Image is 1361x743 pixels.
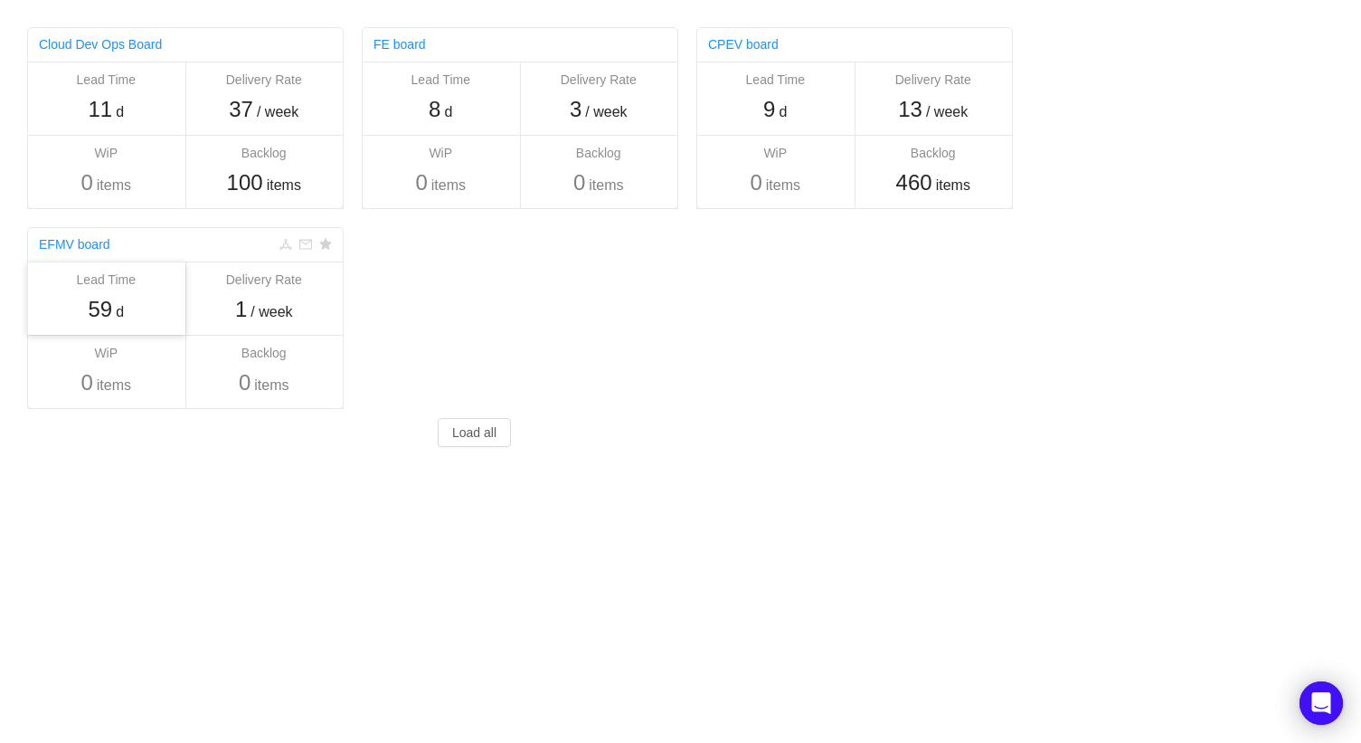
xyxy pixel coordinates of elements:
[39,237,110,252] a: EFMV board
[573,170,585,195] span: 0
[415,170,427,195] span: 0
[438,418,511,447] button: Load all
[116,301,124,323] span: d
[319,238,332,251] i: icon: star
[227,170,263,195] span: 100
[705,144,846,163] div: WiP
[529,71,669,90] div: Delivery Rate
[194,271,335,290] div: Delivery Rate
[80,370,92,395] span: 0
[529,144,669,163] div: Backlog
[257,101,298,123] span: / week
[97,175,131,196] span: items
[708,37,779,52] a: CPEV board
[299,238,312,251] i: icon: mail
[279,238,292,251] i: icon: deployment-unit
[36,344,176,363] div: WiP
[267,175,301,196] span: items
[898,97,922,121] span: 13
[864,144,1004,163] div: Backlog
[36,271,176,290] div: Lead Time
[779,101,787,123] span: d
[239,370,250,395] span: 0
[589,175,623,196] span: items
[763,97,775,121] span: 9
[1300,681,1343,725] div: Open Intercom Messenger
[705,71,846,90] div: Lead Time
[36,71,176,90] div: Lead Time
[97,375,131,396] span: items
[936,175,970,196] span: items
[429,97,440,121] span: 8
[570,97,581,121] span: 3
[896,170,932,195] span: 460
[229,97,253,121] span: 37
[194,144,335,163] div: Backlog
[371,71,511,90] div: Lead Time
[36,144,176,163] div: WiP
[194,71,335,90] div: Delivery Rate
[254,375,288,396] span: items
[750,170,761,195] span: 0
[88,297,112,321] span: 59
[116,101,124,123] span: d
[80,170,92,195] span: 0
[444,101,452,123] span: d
[250,301,292,323] span: / week
[88,97,112,121] span: 11
[431,175,466,196] span: items
[926,101,968,123] span: / week
[235,297,247,321] span: 1
[373,37,426,52] a: FE board
[194,344,335,363] div: Backlog
[371,144,511,163] div: WiP
[585,101,627,123] span: / week
[864,71,1004,90] div: Delivery Rate
[39,37,162,52] a: Cloud Dev Ops Board
[766,175,800,196] span: items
